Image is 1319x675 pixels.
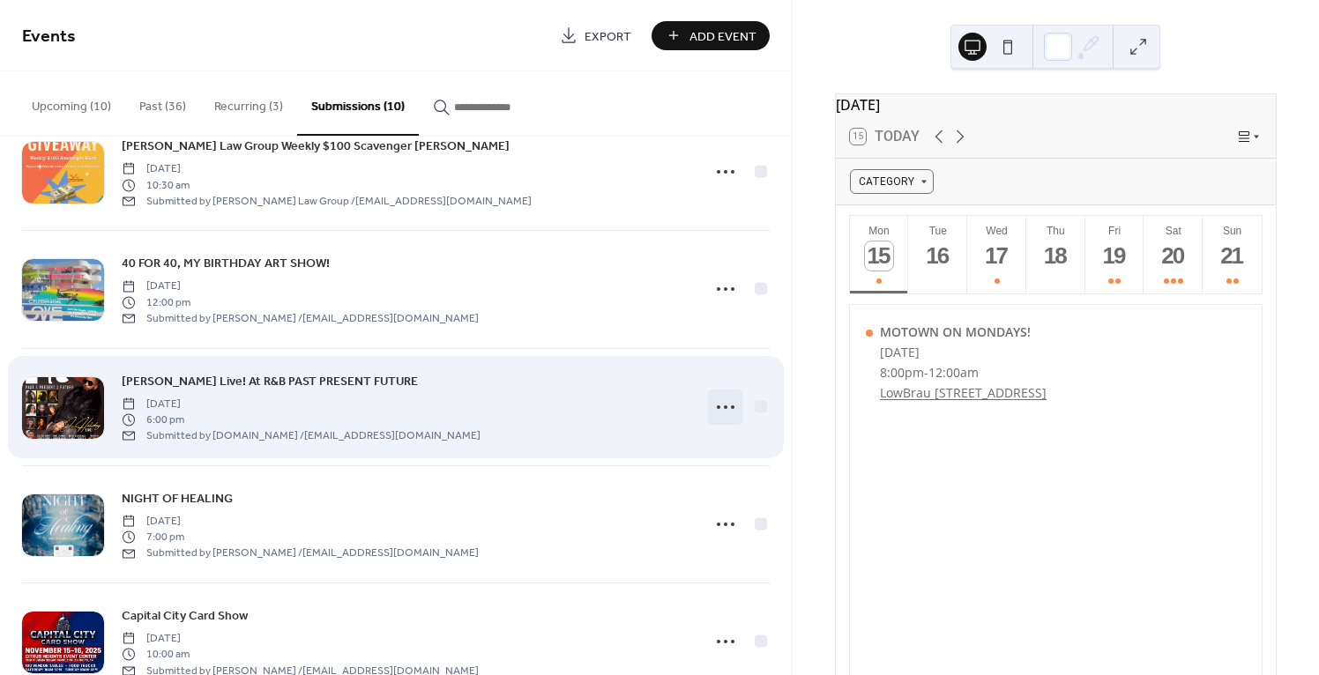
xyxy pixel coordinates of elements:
[122,161,532,177] span: [DATE]
[297,71,419,136] button: Submissions (10)
[880,364,924,381] span: 8:00pm
[122,255,330,273] span: 40 FOR 40, MY BIRTHDAY ART SHOW!
[122,177,532,193] span: 10:30 am
[652,21,770,50] button: Add Event
[122,253,330,273] a: 40 FOR 40, MY BIRTHDAY ART SHOW!
[122,278,479,294] span: [DATE]
[689,27,756,46] span: Add Event
[547,21,645,50] a: Export
[122,647,479,663] span: 10:00 am
[972,225,1021,237] div: Wed
[924,364,928,381] span: -
[836,94,1276,115] div: [DATE]
[1091,225,1139,237] div: Fri
[122,545,479,561] span: Submitted by [PERSON_NAME] / [EMAIL_ADDRESS][DOMAIN_NAME]
[1026,216,1085,293] button: Thu18
[1085,216,1144,293] button: Fri19
[585,27,631,46] span: Export
[200,71,297,134] button: Recurring (3)
[122,513,479,529] span: [DATE]
[122,530,479,545] span: 7:00 pm
[880,384,1047,401] a: LowBrau [STREET_ADDRESS]
[18,71,125,134] button: Upcoming (10)
[865,241,894,271] div: 15
[880,323,1047,340] div: MOTOWN ON MONDAYS!
[850,216,909,293] button: Mon15
[1144,216,1203,293] button: Sat20
[122,396,481,412] span: [DATE]
[125,71,200,134] button: Past (36)
[122,294,479,310] span: 12:00 pm
[1041,241,1070,271] div: 18
[122,606,248,625] span: Capital City Card Show
[122,372,418,390] span: [PERSON_NAME] Live! At R&B PAST PRESENT FUTURE
[1032,225,1080,237] div: Thu
[928,364,979,381] span: 12:00am
[1159,241,1189,271] div: 20
[122,428,481,444] span: Submitted by [DOMAIN_NAME] / [EMAIL_ADDRESS][DOMAIN_NAME]
[1218,241,1247,271] div: 21
[122,605,248,626] a: Capital City Card Show
[122,137,510,156] span: [PERSON_NAME] Law Group Weekly $100 Scavenger [PERSON_NAME]
[908,216,967,293] button: Tue16
[122,488,233,508] a: NIGHT OF HEALING
[1100,241,1129,271] div: 19
[1203,216,1262,293] button: Sun21
[122,630,479,646] span: [DATE]
[880,344,1047,360] div: [DATE]
[913,225,962,237] div: Tue
[122,371,418,391] a: [PERSON_NAME] Live! At R&B PAST PRESENT FUTURE
[855,225,904,237] div: Mon
[122,311,479,327] span: Submitted by [PERSON_NAME] / [EMAIL_ADDRESS][DOMAIN_NAME]
[122,489,233,508] span: NIGHT OF HEALING
[122,194,532,210] span: Submitted by [PERSON_NAME] Law Group / [EMAIL_ADDRESS][DOMAIN_NAME]
[1149,225,1197,237] div: Sat
[122,136,510,156] a: [PERSON_NAME] Law Group Weekly $100 Scavenger [PERSON_NAME]
[967,216,1026,293] button: Wed17
[924,241,953,271] div: 16
[22,19,76,54] span: Events
[1208,225,1256,237] div: Sun
[122,412,481,427] span: 6:00 pm
[982,241,1011,271] div: 17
